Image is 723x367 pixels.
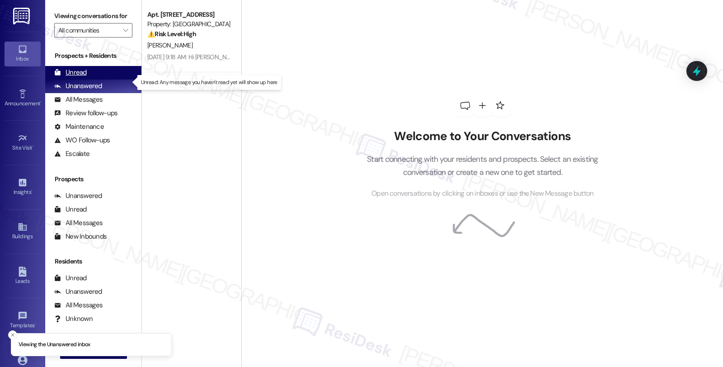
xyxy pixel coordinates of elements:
[54,191,102,201] div: Unanswered
[54,81,102,91] div: Unanswered
[371,188,593,199] span: Open conversations by clicking on inboxes or use the New Message button
[54,108,117,118] div: Review follow-ups
[5,131,41,155] a: Site Visit •
[19,341,90,349] p: Viewing the Unanswered inbox
[35,321,36,327] span: •
[5,264,41,288] a: Leads
[8,330,17,339] button: Close toast
[54,122,104,132] div: Maintenance
[54,218,103,228] div: All Messages
[40,99,42,105] span: •
[54,314,93,324] div: Unknown
[5,42,41,66] a: Inbox
[54,136,110,145] div: WO Follow-ups
[353,153,612,179] p: Start connecting with your residents and prospects. Select an existing conversation or create a n...
[141,79,277,86] p: Unread: Any message you haven't read yet will show up here
[147,30,196,38] strong: ⚠️ Risk Level: High
[45,174,141,184] div: Prospects
[54,95,103,104] div: All Messages
[5,175,41,199] a: Insights •
[54,301,103,310] div: All Messages
[54,273,87,283] div: Unread
[45,51,141,61] div: Prospects + Residents
[147,10,231,19] div: Apt. [STREET_ADDRESS]
[33,143,34,150] span: •
[54,205,87,214] div: Unread
[13,8,32,24] img: ResiDesk Logo
[31,188,33,194] span: •
[147,19,231,29] div: Property: [GEOGRAPHIC_DATA]
[353,129,612,144] h2: Welcome to Your Conversations
[147,41,192,49] span: [PERSON_NAME]
[54,287,102,296] div: Unanswered
[54,68,87,77] div: Unread
[45,257,141,266] div: Residents
[54,9,132,23] label: Viewing conversations for
[58,23,118,38] input: All communities
[123,27,128,34] i: 
[54,232,107,241] div: New Inbounds
[54,149,89,159] div: Escalate
[5,308,41,333] a: Templates •
[5,219,41,244] a: Buildings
